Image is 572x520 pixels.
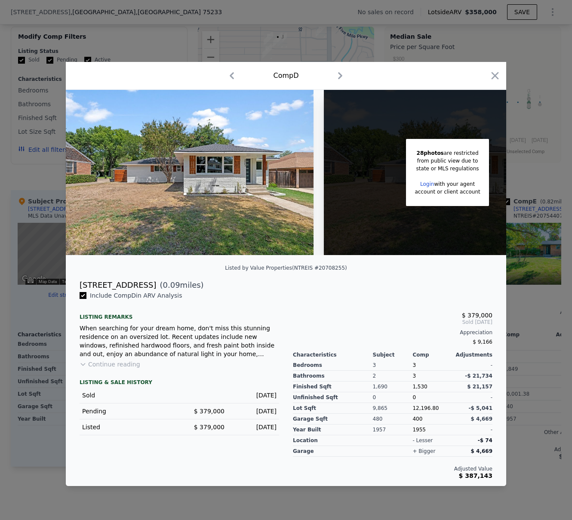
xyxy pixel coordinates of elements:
[293,446,373,457] div: garage
[231,423,277,431] div: [DATE]
[293,392,373,403] div: Unfinished Sqft
[80,307,279,320] div: Listing remarks
[434,181,475,187] span: with your agent
[412,416,422,422] span: 400
[163,280,180,289] span: 0.09
[293,319,492,326] span: Sold [DATE]
[293,465,492,472] div: Adjusted Value
[412,405,439,411] span: 12,196.80
[156,279,203,291] span: ( miles)
[82,391,172,400] div: Sold
[373,351,413,358] div: Subject
[420,181,434,187] a: Login
[373,414,413,425] div: 480
[80,379,279,388] div: LISTING & SALE HISTORY
[231,391,277,400] div: [DATE]
[478,437,492,443] span: -$ 74
[293,414,373,425] div: Garage Sqft
[462,312,492,319] span: $ 379,000
[417,150,444,156] span: 28 photos
[373,360,413,371] div: 3
[293,351,373,358] div: Characteristics
[452,425,492,435] div: -
[452,351,492,358] div: Adjustments
[471,448,492,454] span: $ 4,669
[293,329,492,336] div: Appreciation
[293,435,373,446] div: location
[465,373,492,379] span: -$ 21,734
[473,339,492,345] span: $ 9,166
[412,384,427,390] span: 1,530
[373,403,413,414] div: 9,865
[412,425,452,435] div: 1955
[231,407,277,415] div: [DATE]
[194,408,224,415] span: $ 379,000
[225,265,347,271] div: Listed by Value Properties (NTREIS #20708255)
[80,360,140,369] button: Continue reading
[452,392,492,403] div: -
[467,384,492,390] span: $ 21,157
[293,371,373,382] div: Bathrooms
[82,423,172,431] div: Listed
[373,392,413,403] div: 0
[452,360,492,371] div: -
[415,188,480,196] div: account or client account
[82,407,172,415] div: Pending
[412,351,452,358] div: Comp
[80,324,279,358] div: When searching for your dream home, don't miss this stunning residence on an oversized lot. Recen...
[373,382,413,392] div: 1,690
[194,424,224,431] span: $ 379,000
[412,371,452,382] div: 3
[293,360,373,371] div: Bedrooms
[80,279,156,291] div: [STREET_ADDRESS]
[293,425,373,435] div: Year Built
[415,165,480,172] div: state or MLS regulations
[415,157,480,165] div: from public view due to
[415,149,480,157] div: are restricted
[293,403,373,414] div: Lot Sqft
[293,382,373,392] div: Finished Sqft
[373,425,413,435] div: 1957
[66,90,314,255] img: Property Img
[86,292,186,299] span: Include Comp D in ARV Analysis
[412,437,433,444] div: - lesser
[469,405,492,411] span: -$ 5,041
[412,394,416,400] span: 0
[459,472,492,479] span: $ 387,143
[412,448,435,455] div: + bigger
[273,71,298,81] div: Comp D
[373,371,413,382] div: 2
[412,362,416,368] span: 3
[471,416,492,422] span: $ 4,669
